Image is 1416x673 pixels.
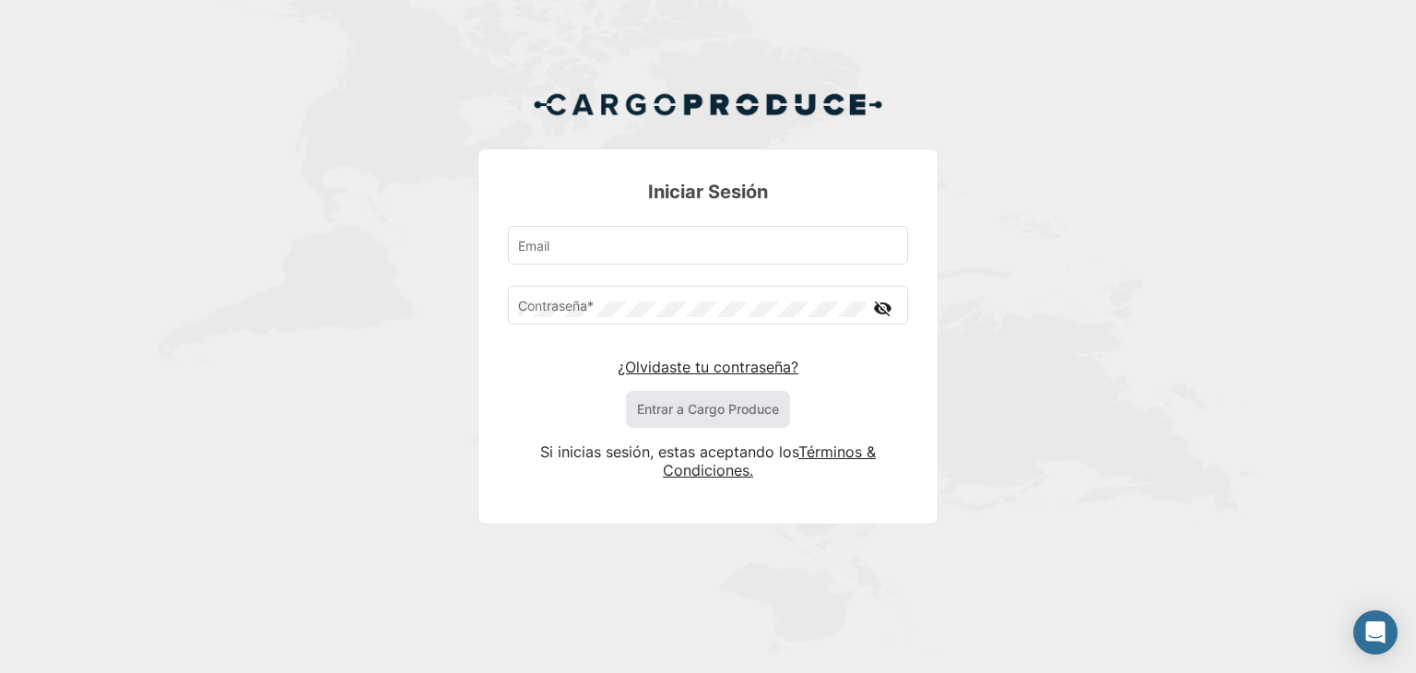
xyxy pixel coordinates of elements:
[871,297,893,320] mat-icon: visibility_off
[508,179,908,205] h3: Iniciar Sesión
[618,358,798,376] a: ¿Olvidaste tu contraseña?
[663,443,876,479] a: Términos & Condiciones.
[1353,610,1398,655] div: Abrir Intercom Messenger
[540,443,798,461] span: Si inicias sesión, estas aceptando los
[533,82,883,126] img: Cargo Produce Logo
